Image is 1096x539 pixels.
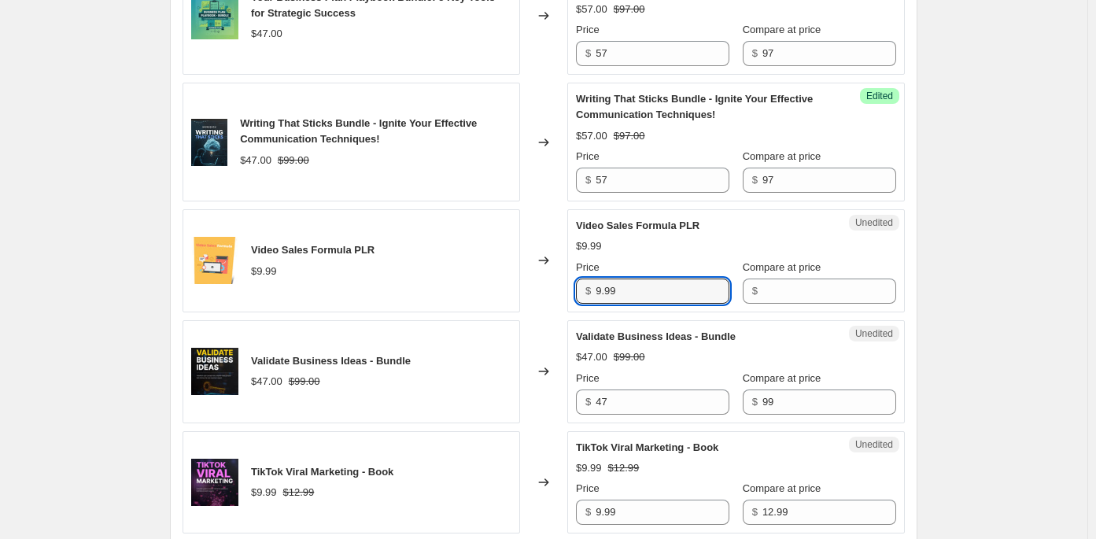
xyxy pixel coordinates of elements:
[251,355,411,367] span: Validate Business Ideas - Bundle
[576,330,736,342] span: Validate Business Ideas - Bundle
[752,396,758,408] span: $
[576,93,813,120] span: Writing That Sticks Bundle - Ignite Your Effective Communication Techniques!
[585,174,591,186] span: $
[278,153,309,168] strike: $99.00
[191,237,238,284] img: 1_80x.jpg
[855,438,893,451] span: Unedited
[191,348,238,395] img: Screenshot2025-07-10at13-37-53ValidateBusinessIdeas-Book-ValidateBusinessIdeas-Book.pdf_80x.png
[743,482,821,494] span: Compare at price
[576,2,607,17] div: $57.00
[752,506,758,518] span: $
[752,174,758,186] span: $
[866,90,893,102] span: Edited
[585,506,591,518] span: $
[576,24,600,35] span: Price
[614,2,645,17] strike: $97.00
[576,482,600,494] span: Price
[585,285,591,297] span: $
[855,327,893,340] span: Unedited
[251,244,375,256] span: Video Sales Formula PLR
[283,485,315,500] strike: $12.99
[576,220,699,231] span: Video Sales Formula PLR
[585,47,591,59] span: $
[576,441,718,453] span: TikTok Viral Marketing - Book
[576,238,602,254] div: $9.99
[576,128,607,144] div: $57.00
[251,485,277,500] div: $9.99
[289,374,320,389] strike: $99.00
[752,47,758,59] span: $
[608,460,640,476] strike: $12.99
[240,117,477,145] span: Writing That Sticks Bundle - Ignite Your Effective Communication Techniques!
[576,261,600,273] span: Price
[585,396,591,408] span: $
[752,285,758,297] span: $
[576,372,600,384] span: Price
[576,150,600,162] span: Price
[614,128,645,144] strike: $97.00
[191,119,227,166] img: WorkbookCover_200b4a15-3d74-41d6-b264-fd71184dbc3a_80x.jpg
[576,349,607,365] div: $47.00
[240,153,271,168] div: $47.00
[743,150,821,162] span: Compare at price
[576,460,602,476] div: $9.99
[251,26,282,42] div: $47.00
[251,466,393,478] span: TikTok Viral Marketing - Book
[251,374,282,389] div: $47.00
[614,349,645,365] strike: $99.00
[191,459,238,506] img: Screenshot2025-07-10at14-10-29TikTokViralMarketing-Book.pdf_80x.png
[743,372,821,384] span: Compare at price
[743,261,821,273] span: Compare at price
[251,264,277,279] div: $9.99
[743,24,821,35] span: Compare at price
[855,216,893,229] span: Unedited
